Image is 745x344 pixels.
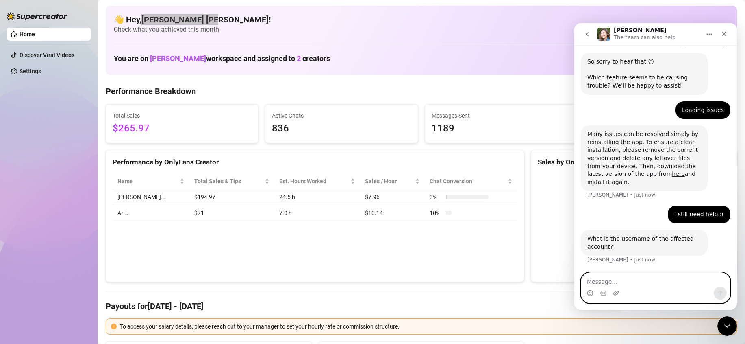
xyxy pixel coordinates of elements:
div: To access your salary details, please reach out to your manager to set your hourly rate or commis... [120,322,732,331]
span: Total Sales & Tips [194,177,263,186]
span: 836 [272,121,411,136]
span: [PERSON_NAME] [150,54,206,63]
a: Settings [20,68,41,74]
h4: 👋 Hey, [PERSON_NAME] [PERSON_NAME] ! [114,14,729,25]
div: Sales by OnlyFans Creator [538,157,730,168]
img: logo-BBDzfeDw.svg [7,12,67,20]
th: Chat Conversion [425,173,517,189]
a: Discover Viral Videos [20,52,74,58]
span: $265.97 [113,121,252,136]
span: Total Sales [113,111,252,120]
span: 10 % [430,208,443,217]
td: $194.97 [189,189,274,205]
span: exclamation-circle [111,324,117,329]
h4: Performance Breakdown [106,85,196,97]
div: Est. Hours Worked [279,177,349,186]
span: Messages Sent [432,111,571,120]
span: 3 % [430,193,443,202]
span: Chat Conversion [430,177,506,186]
span: 1189 [432,121,571,136]
td: $10.14 [360,205,425,221]
div: Performance by OnlyFans Creator [113,157,517,168]
span: 2 [297,54,301,63]
td: $7.96 [360,189,425,205]
td: Ari… [113,205,189,221]
span: Sales / Hour [365,177,413,186]
span: Check what you achieved this month [114,25,729,34]
iframe: Intercom live chat [717,316,737,336]
td: [PERSON_NAME]… [113,189,189,205]
iframe: Intercom live chat [574,23,737,310]
th: Sales / Hour [360,173,425,189]
span: Active Chats [272,111,411,120]
a: Home [20,31,35,37]
th: Total Sales & Tips [189,173,274,189]
td: $71 [189,205,274,221]
h1: You are on workspace and assigned to creators [114,54,330,63]
td: 24.5 h [274,189,360,205]
span: Name [117,177,178,186]
h4: Payouts for [DATE] - [DATE] [106,300,737,312]
th: Name [113,173,189,189]
td: 7.0 h [274,205,360,221]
